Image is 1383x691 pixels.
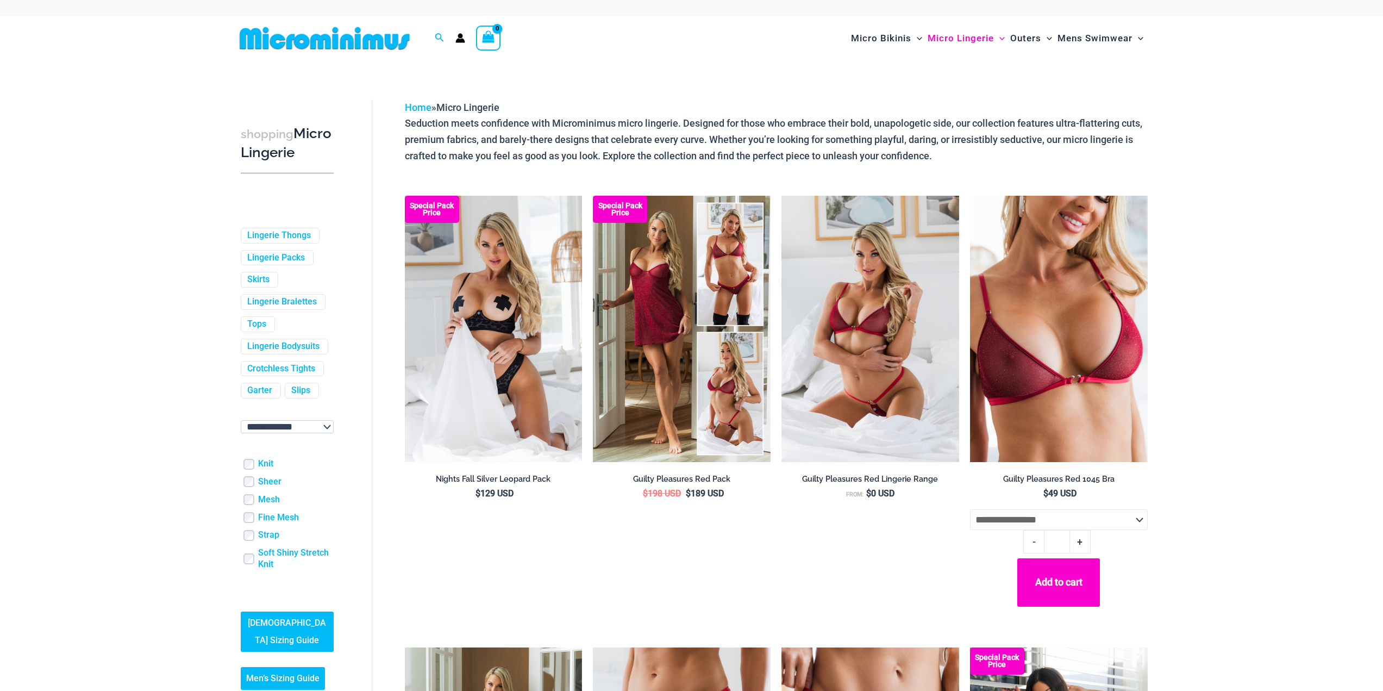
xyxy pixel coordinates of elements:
span: $ [866,488,871,499]
a: Tops [247,319,266,330]
a: Slips [291,385,310,396]
a: Strap [258,530,279,541]
span: Menu Toggle [1132,24,1143,52]
bdi: 0 USD [866,488,894,499]
span: shopping [241,127,293,141]
a: Fine Mesh [258,512,299,524]
span: Micro Bikinis [851,24,911,52]
h2: Nights Fall Silver Leopard Pack [405,474,583,484]
h2: Guilty Pleasures Red Pack [593,474,771,484]
span: $ [475,488,480,499]
b: Special Pack Price [970,654,1024,668]
a: Micro LingerieMenu ToggleMenu Toggle [925,22,1007,55]
a: Garter [247,385,272,396]
a: Lingerie Packs [247,252,305,264]
button: Add to cart [1017,558,1100,607]
span: Mens Swimwear [1057,24,1132,52]
a: Knit [258,458,273,470]
select: wpc-taxonomy-pa_color-745982 [241,420,334,433]
bdi: 189 USD [686,488,724,499]
b: Special Pack Price [405,202,459,216]
a: Mesh [258,494,280,506]
a: Micro BikinisMenu ToggleMenu Toggle [848,22,925,55]
span: Menu Toggle [911,24,922,52]
img: Guilty Pleasures Red 1045 Bra 689 Micro 05 [781,196,959,462]
a: Guilty Pleasures Red Collection Pack F Guilty Pleasures Red Collection Pack BGuilty Pleasures Red... [593,196,771,462]
nav: Site Navigation [847,20,1148,57]
a: Skirts [247,274,270,285]
a: Soft Shiny Stretch Knit [258,547,334,570]
a: Account icon link [455,33,465,43]
a: Nights Fall Silver Leopard 1036 Bra 6046 Thong 09v2 Nights Fall Silver Leopard 1036 Bra 6046 Thon... [405,196,583,462]
a: Guilty Pleasures Red 1045 Bra 689 Micro 05Guilty Pleasures Red 1045 Bra 689 Micro 06Guilty Pleasu... [781,196,959,462]
a: - [1023,530,1044,553]
span: $ [643,488,648,499]
span: Micro Lingerie [928,24,994,52]
a: Crotchless Tights [247,363,315,375]
a: Nights Fall Silver Leopard Pack [405,474,583,488]
a: Search icon link [435,32,445,45]
a: Lingerie Thongs [247,230,311,241]
img: MM SHOP LOGO FLAT [235,26,414,51]
img: Guilty Pleasures Red Collection Pack F [593,196,771,462]
span: Outers [1010,24,1041,52]
a: Guilty Pleasures Red Pack [593,474,771,488]
bdi: 129 USD [475,488,514,499]
span: Micro Lingerie [436,102,499,113]
a: Guilty Pleasures Red Lingerie Range [781,474,959,488]
img: Guilty Pleasures Red 1045 Bra 01 [970,196,1148,462]
h3: Micro Lingerie [241,124,334,162]
a: Guilty Pleasures Red 1045 Bra 01Guilty Pleasures Red 1045 Bra 02Guilty Pleasures Red 1045 Bra 02 [970,196,1148,462]
a: Mens SwimwearMenu ToggleMenu Toggle [1055,22,1146,55]
span: $ [1043,488,1048,499]
a: Men’s Sizing Guide [241,667,325,690]
a: + [1070,530,1091,553]
a: [DEMOGRAPHIC_DATA] Sizing Guide [241,612,334,652]
bdi: 49 USD [1043,488,1077,499]
span: $ [686,488,691,499]
h2: Guilty Pleasures Red 1045 Bra [970,474,1148,484]
h2: Guilty Pleasures Red Lingerie Range [781,474,959,484]
p: Seduction meets confidence with Microminimus micro lingerie. Designed for those who embrace their... [405,115,1148,164]
a: Lingerie Bralettes [247,296,317,308]
a: OutersMenu ToggleMenu Toggle [1007,22,1055,55]
a: Home [405,102,431,113]
b: Special Pack Price [593,202,647,216]
a: View Shopping Cart, empty [476,26,501,51]
input: Product quantity [1044,530,1069,553]
bdi: 198 USD [643,488,681,499]
a: Lingerie Bodysuits [247,341,320,352]
span: Menu Toggle [1041,24,1052,52]
span: Menu Toggle [994,24,1005,52]
span: From: [846,491,863,498]
a: Guilty Pleasures Red 1045 Bra [970,474,1148,488]
span: » [405,102,499,113]
a: Sheer [258,476,281,488]
img: Nights Fall Silver Leopard 1036 Bra 6046 Thong 09v2 [405,196,583,462]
